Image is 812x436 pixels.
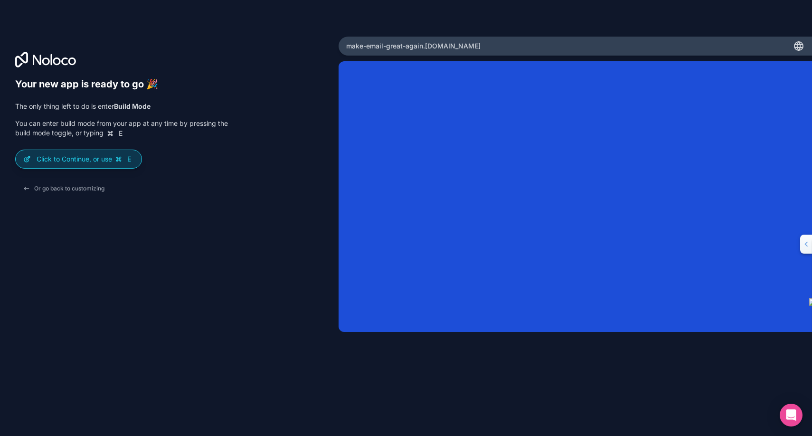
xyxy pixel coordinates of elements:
[37,154,134,164] p: Click to Continue, or use
[114,102,151,110] strong: Build Mode
[117,130,124,137] span: E
[15,119,228,138] p: You can enter build mode from your app at any time by pressing the build mode toggle, or typing
[780,404,803,427] div: Open Intercom Messenger
[15,180,112,197] button: Or go back to customizing
[15,102,228,111] p: The only thing left to do is enter
[15,78,228,90] h6: Your new app is ready to go 🎉
[346,41,481,51] span: make-email-great-again .[DOMAIN_NAME]
[125,155,133,163] span: E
